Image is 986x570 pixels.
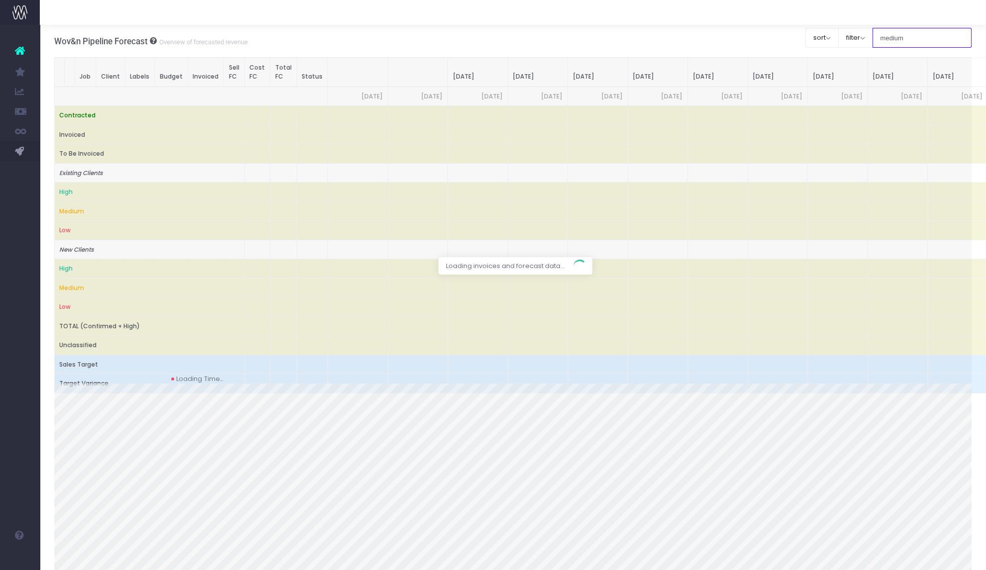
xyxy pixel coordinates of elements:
button: sort [805,28,839,48]
button: filter [838,28,873,48]
small: Overview of forecasted revenue [157,36,248,46]
span: Wov&n Pipeline Forecast [54,36,148,46]
span: Loading invoices and forecast data... [438,257,572,275]
input: Search... [873,28,972,48]
img: images/default_profile_image.png [12,550,27,565]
